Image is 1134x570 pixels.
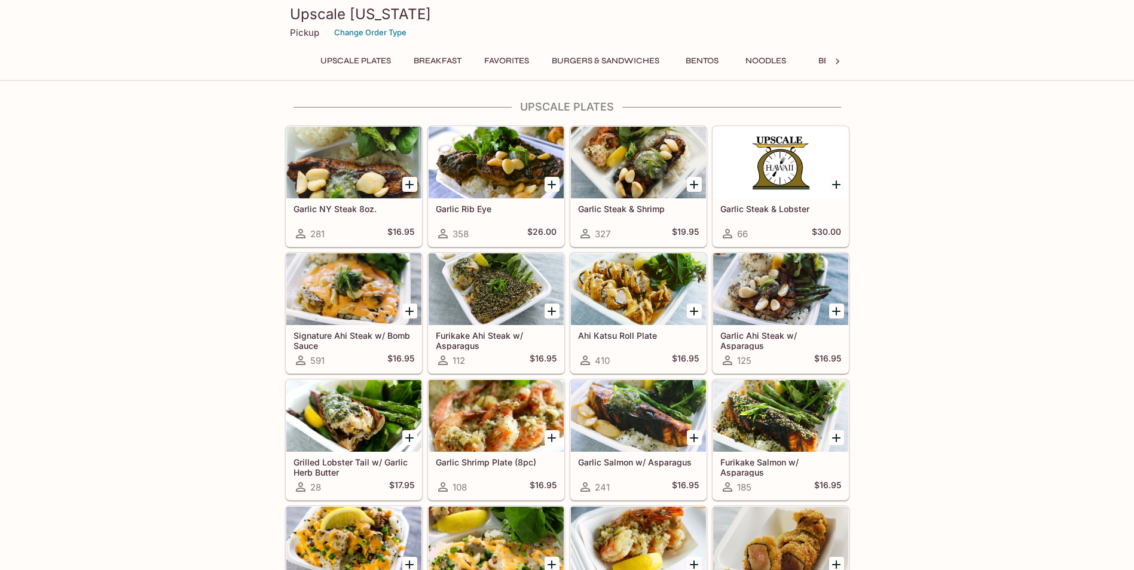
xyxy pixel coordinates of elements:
h5: $16.95 [814,353,841,367]
h5: Garlic Shrimp Plate (8pc) [436,457,557,467]
h5: Furikake Ahi Steak w/ Asparagus [436,330,557,350]
div: Garlic Salmon w/ Asparagus [571,380,706,452]
button: Add Grilled Lobster Tail w/ Garlic Herb Butter [402,430,417,445]
a: Garlic Salmon w/ Asparagus241$16.95 [570,379,707,500]
h5: Ahi Katsu Roll Plate [578,330,699,341]
span: 358 [453,228,469,240]
h3: Upscale [US_STATE] [290,5,845,23]
div: Grilled Lobster Tail w/ Garlic Herb Butter [286,380,421,452]
button: Add Garlic Steak & Shrimp [687,177,702,192]
h5: $19.95 [672,226,699,241]
button: Change Order Type [329,23,412,42]
div: Signature Ahi Steak w/ Bomb Sauce [286,253,421,325]
button: Add Garlic Shrimp Plate (8pc) [545,430,560,445]
span: 66 [737,228,748,240]
h5: Garlic Steak & Lobster [720,204,841,214]
a: Garlic NY Steak 8oz.281$16.95 [286,126,422,247]
h5: Grilled Lobster Tail w/ Garlic Herb Butter [294,457,414,477]
button: Add Furikake Ahi Steak w/ Asparagus [545,304,560,318]
h5: Garlic Salmon w/ Asparagus [578,457,699,467]
div: Ahi Katsu Roll Plate [571,253,706,325]
h5: Garlic Steak & Shrimp [578,204,699,214]
a: Garlic Steak & Shrimp327$19.95 [570,126,707,247]
h5: Garlic Ahi Steak w/ Asparagus [720,330,841,350]
button: UPSCALE Plates [314,53,398,69]
a: Ahi Katsu Roll Plate410$16.95 [570,253,707,373]
h4: UPSCALE Plates [285,100,849,114]
p: Pickup [290,27,319,38]
a: Garlic Ahi Steak w/ Asparagus125$16.95 [713,253,849,373]
h5: $16.95 [814,480,841,494]
h5: $16.95 [672,353,699,367]
button: Bentos [675,53,729,69]
h5: Signature Ahi Steak w/ Bomb Sauce [294,330,414,350]
button: Noodles [739,53,793,69]
span: 281 [310,228,325,240]
h5: Garlic NY Steak 8oz. [294,204,414,214]
span: 241 [595,482,610,493]
button: Breakfast [407,53,468,69]
a: Garlic Steak & Lobster66$30.00 [713,126,849,247]
button: Add Garlic NY Steak 8oz. [402,177,417,192]
button: Add Signature Ahi Steak w/ Bomb Sauce [402,304,417,318]
a: Signature Ahi Steak w/ Bomb Sauce591$16.95 [286,253,422,373]
h5: $26.00 [527,226,557,241]
div: Garlic Shrimp Plate (8pc) [429,380,564,452]
a: Grilled Lobster Tail w/ Garlic Herb Butter28$17.95 [286,379,422,500]
span: 28 [310,482,321,493]
button: Add Garlic Rib Eye [545,177,560,192]
h5: $17.95 [389,480,414,494]
h5: $16.95 [530,353,557,367]
div: Furikake Salmon w/ Asparagus [713,380,848,452]
span: 108 [453,482,467,493]
button: Beef [802,53,856,69]
button: Favorites [478,53,536,69]
div: Garlic Steak & Shrimp [571,127,706,198]
div: Garlic Ahi Steak w/ Asparagus [713,253,848,325]
span: 327 [595,228,610,240]
button: Add Garlic Ahi Steak w/ Asparagus [829,304,844,318]
h5: $16.95 [387,226,414,241]
button: Burgers & Sandwiches [545,53,666,69]
h5: Furikake Salmon w/ Asparagus [720,457,841,477]
div: Garlic NY Steak 8oz. [286,127,421,198]
h5: Garlic Rib Eye [436,204,557,214]
div: Garlic Steak & Lobster [713,127,848,198]
span: 185 [737,482,751,493]
span: 410 [595,355,610,366]
span: 112 [453,355,465,366]
button: Add Furikake Salmon w/ Asparagus [829,430,844,445]
a: Garlic Rib Eye358$26.00 [428,126,564,247]
div: Furikake Ahi Steak w/ Asparagus [429,253,564,325]
span: 591 [310,355,325,366]
h5: $16.95 [672,480,699,494]
h5: $30.00 [812,226,841,241]
a: Furikake Ahi Steak w/ Asparagus112$16.95 [428,253,564,373]
div: Garlic Rib Eye [429,127,564,198]
button: Add Ahi Katsu Roll Plate [687,304,702,318]
button: Add Garlic Steak & Lobster [829,177,844,192]
a: Furikake Salmon w/ Asparagus185$16.95 [713,379,849,500]
a: Garlic Shrimp Plate (8pc)108$16.95 [428,379,564,500]
h5: $16.95 [530,480,557,494]
h5: $16.95 [387,353,414,367]
span: 125 [737,355,751,366]
button: Add Garlic Salmon w/ Asparagus [687,430,702,445]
